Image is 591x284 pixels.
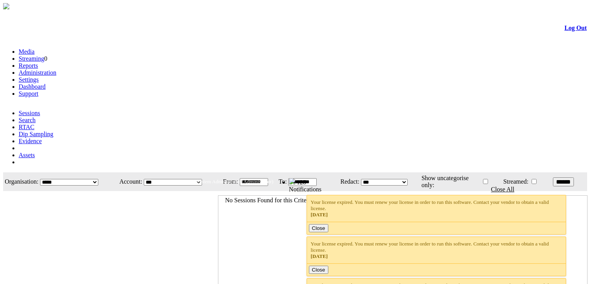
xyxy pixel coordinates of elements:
[19,83,45,90] a: Dashboard
[491,186,514,193] a: Close All
[19,152,35,158] a: Assets
[19,76,39,83] a: Settings
[19,55,44,62] a: Streaming
[175,179,274,184] span: Welcome, System Administrator (Administrator)
[311,241,562,259] div: Your license expired. You must renew your license in order to run this software. Contact your ven...
[19,131,53,137] a: Dip Sampling
[19,138,42,144] a: Evidence
[289,186,572,193] div: Notifications
[19,124,34,130] a: RTAC
[309,224,328,232] button: Close
[3,3,9,9] img: arrow-3.png
[297,179,306,186] span: 128
[289,178,295,184] img: bell25.png
[19,48,35,55] a: Media
[311,212,328,217] span: [DATE]
[44,55,47,62] span: 0
[309,266,328,274] button: Close
[19,117,36,123] a: Search
[113,173,143,190] td: Account:
[19,110,40,116] a: Sessions
[311,199,562,218] div: Your license expired. You must renew your license in order to run this software. Contact your ven...
[311,253,328,259] span: [DATE]
[4,173,39,190] td: Organisation:
[19,62,38,69] a: Reports
[19,69,56,76] a: Administration
[19,90,38,97] a: Support
[565,25,587,31] a: Log Out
